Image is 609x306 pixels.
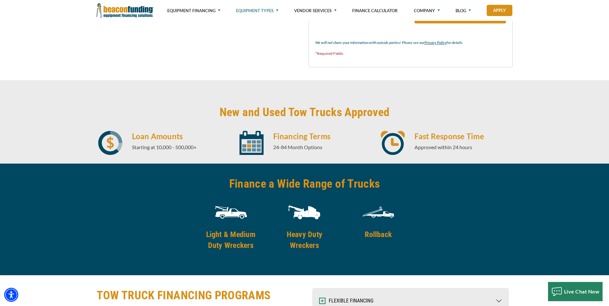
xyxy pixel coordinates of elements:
[564,288,600,294] span: Live Chat Now
[487,5,512,16] a: Apply
[315,9,393,29] iframe: reCAPTCHA
[273,131,371,142] h4: Financing Terms
[4,288,18,302] div: Accessibility Menu
[198,229,264,251] h4: Light & Medium Duty Wreckers
[98,131,122,155] img: icon
[97,105,513,120] h2: New and Used Tow Trucks Approved
[132,143,230,151] p: Starting at 10,000 - 500,000+
[414,144,472,150] span: Approved within 24 hours
[414,131,513,142] h4: Fast Response Time
[132,131,230,142] h4: Loan Amounts
[272,229,337,251] h4: Heavy Duty Wreckers
[424,40,447,45] a: Privacy Policy
[273,144,322,150] span: 24-84 Month Options
[229,176,380,191] h2: Finance a Wide Range of Trucks
[548,282,603,301] button: Live Chat Now
[97,288,301,303] h2: TOW TRUCK FINANCING PROGRAMS
[315,50,506,57] p: *Required Fields
[315,39,506,47] p: We will not share your information with outside parties! Please see our for details.
[345,229,411,240] h4: Rollback
[319,298,326,304] img: Expand and Collapse Icon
